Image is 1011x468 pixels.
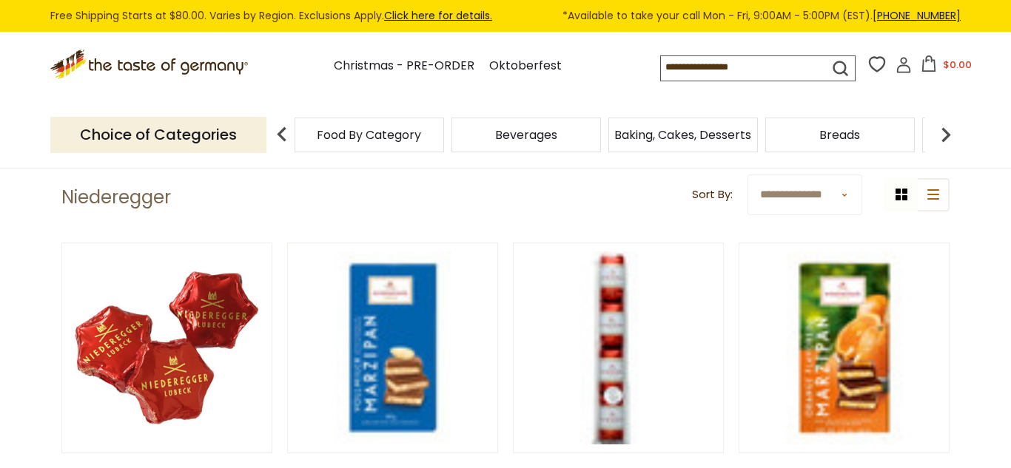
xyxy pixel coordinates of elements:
span: *Available to take your call Mon - Fri, 9:00AM - 5:00PM (EST). [562,7,961,24]
img: Niederegger Luebeck Marzipan Stars, 0.5 oz, Single Serve - DEAL [62,243,272,452]
a: Click here for details. [384,8,492,23]
span: $0.00 [943,58,972,72]
img: next arrow [931,120,961,149]
a: Beverages [495,129,557,140]
img: Niederegger Marzipan Classic Bar - Milk 3.8 oz - DEAL [288,243,497,452]
img: previous arrow [267,120,297,149]
div: Free Shipping Starts at $80.00. Varies by Region. Exclusions Apply. [50,7,961,24]
button: $0.00 [915,55,978,78]
a: Food By Category [317,129,421,140]
p: Choice of Categories [50,117,266,153]
a: Breads [819,129,860,140]
a: Oktoberfest [489,56,562,76]
label: Sort By: [692,186,733,204]
img: Niederegger Marzipan Classic Bar Orange [739,243,949,452]
a: Baking, Cakes, Desserts [614,129,751,140]
a: [PHONE_NUMBER] [873,8,961,23]
a: Christmas - PRE-ORDER [334,56,474,76]
img: Niederegger "Classics" Dark Chocolate Marzipan Pralines, 4 pc. 1.8 oz - DEAL [514,243,723,452]
h1: Niederegger [61,186,171,208]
